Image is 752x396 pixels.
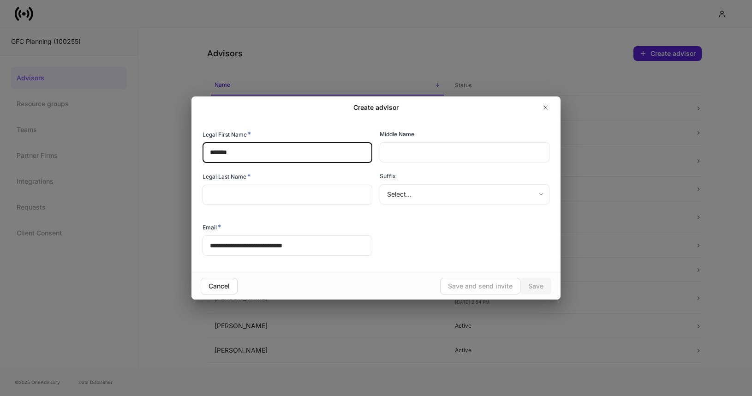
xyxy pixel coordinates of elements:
button: Save and send invite [440,278,520,294]
h6: Legal Last Name [203,172,251,181]
div: Select... [380,184,549,204]
h6: Legal First Name [203,130,251,139]
h2: Create advisor [353,103,399,112]
h6: Suffix [380,172,396,180]
h6: Middle Name [380,130,414,138]
button: Cancel [201,278,238,294]
button: Save [520,278,551,294]
div: Save and send invite [448,282,513,291]
div: Cancel [209,282,230,291]
h6: Email [203,222,221,232]
div: Save [528,282,543,291]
